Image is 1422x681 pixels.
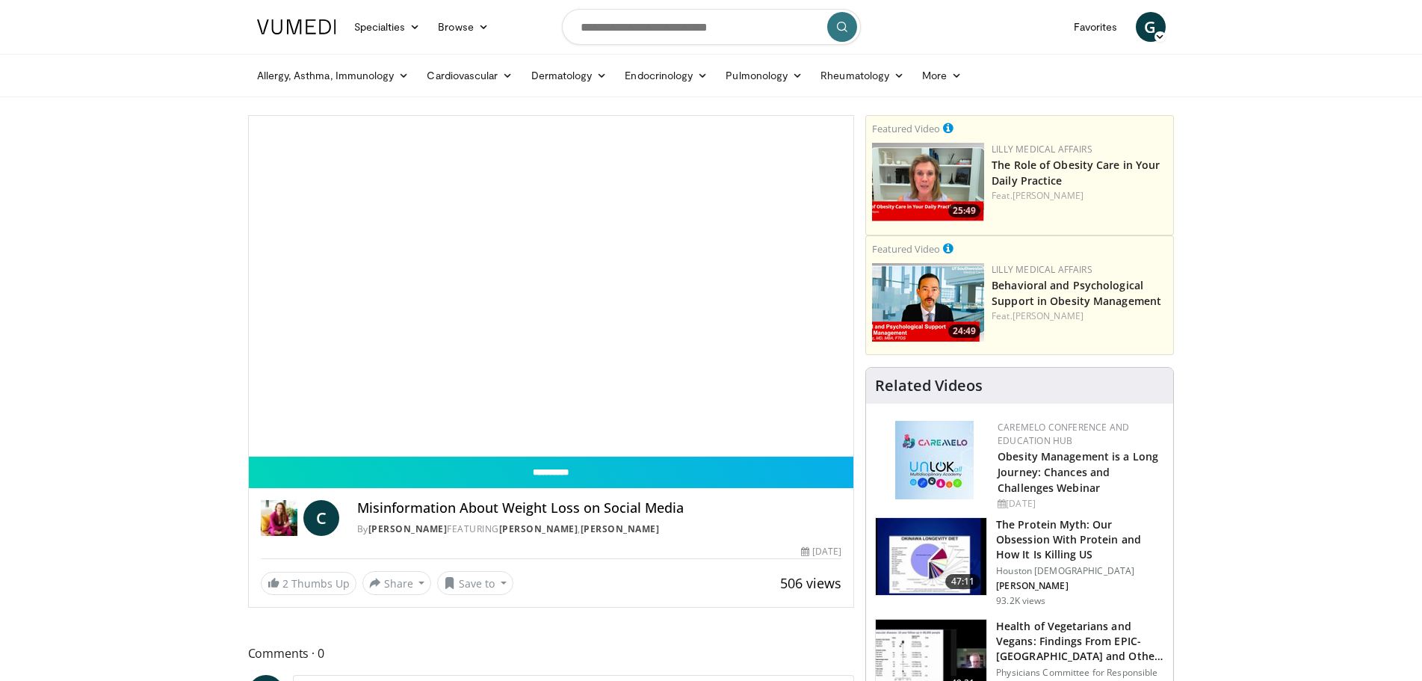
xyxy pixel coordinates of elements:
button: Share [362,571,432,595]
div: By FEATURING , [357,523,841,536]
a: Lilly Medical Affairs [992,143,1092,155]
div: [DATE] [998,497,1161,511]
a: [PERSON_NAME] [1013,189,1083,202]
p: Houston [DEMOGRAPHIC_DATA] [996,565,1164,577]
a: Lilly Medical Affairs [992,263,1092,276]
div: Feat. [992,189,1167,203]
div: [DATE] [801,545,841,558]
small: Featured Video [872,242,940,256]
a: [PERSON_NAME] [368,523,448,535]
img: ba3304f6-7838-4e41-9c0f-2e31ebde6754.png.150x105_q85_crop-smart_upscale.png [872,263,984,342]
span: Comments 0 [248,644,855,663]
img: b7b8b05e-5021-418b-a89a-60a270e7cf82.150x105_q85_crop-smart_upscale.jpg [876,518,986,596]
a: Pulmonology [717,61,812,90]
a: CaReMeLO Conference and Education Hub [998,421,1129,447]
a: Cardiovascular [418,61,522,90]
a: Favorites [1065,12,1127,42]
a: Specialties [345,12,430,42]
a: Behavioral and Psychological Support in Obesity Management [992,278,1161,308]
input: Search topics, interventions [562,9,861,45]
a: Browse [429,12,498,42]
a: G [1136,12,1166,42]
a: [PERSON_NAME] [581,523,660,535]
a: Dermatology [522,61,616,90]
a: Endocrinology [616,61,717,90]
a: C [303,500,339,536]
a: 25:49 [872,143,984,221]
a: 2 Thumbs Up [261,572,356,595]
h4: Related Videos [875,377,983,395]
span: 47:11 [945,574,981,589]
a: [PERSON_NAME] [1013,309,1083,322]
h3: The Protein Myth: Our Obsession With Protein and How It Is Killing US [996,517,1164,562]
span: 506 views [780,574,841,592]
button: Save to [437,571,513,595]
a: More [913,61,971,90]
img: e1208b6b-349f-4914-9dd7-f97803bdbf1d.png.150x105_q85_crop-smart_upscale.png [872,143,984,221]
video-js: Video Player [249,116,854,457]
p: 93.2K views [996,595,1045,607]
div: Feat. [992,309,1167,323]
a: 24:49 [872,263,984,342]
small: Featured Video [872,122,940,135]
a: [PERSON_NAME] [499,523,578,535]
a: Allergy, Asthma, Immunology [248,61,418,90]
h4: Misinformation About Weight Loss on Social Media [357,500,841,517]
p: [PERSON_NAME] [996,580,1164,592]
span: 24:49 [948,324,980,338]
a: The Role of Obesity Care in Your Daily Practice [992,158,1160,188]
img: 45df64a9-a6de-482c-8a90-ada250f7980c.png.150x105_q85_autocrop_double_scale_upscale_version-0.2.jpg [895,421,974,499]
a: 47:11 The Protein Myth: Our Obsession With Protein and How It Is Killing US Houston [DEMOGRAPHIC_... [875,517,1164,607]
span: 25:49 [948,204,980,218]
h3: Health of Vegetarians and Vegans: Findings From EPIC-[GEOGRAPHIC_DATA] and Othe… [996,619,1164,664]
img: VuMedi Logo [257,19,336,34]
span: 2 [282,576,288,591]
a: Obesity Management is a Long Journey: Chances and Challenges Webinar [998,449,1158,495]
a: Rheumatology [812,61,913,90]
img: Dr. Carolynn Francavilla [261,500,297,536]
